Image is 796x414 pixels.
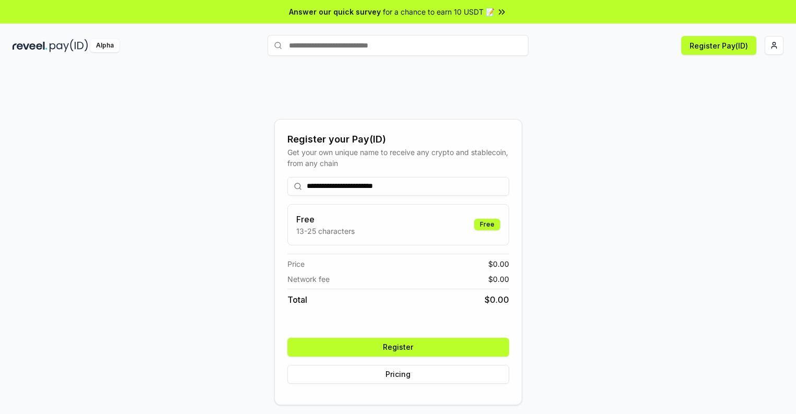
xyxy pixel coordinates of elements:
[287,293,307,306] span: Total
[287,338,509,357] button: Register
[287,365,509,384] button: Pricing
[488,274,509,285] span: $ 0.00
[296,213,355,226] h3: Free
[13,39,47,52] img: reveel_dark
[287,147,509,169] div: Get your own unique name to receive any crypto and stablecoin, from any chain
[485,293,509,306] span: $ 0.00
[287,258,305,269] span: Price
[50,39,88,52] img: pay_id
[474,219,500,230] div: Free
[488,258,509,269] span: $ 0.00
[289,6,381,17] span: Answer our quick survey
[287,132,509,147] div: Register your Pay(ID)
[296,226,355,236] p: 13-25 characters
[90,39,119,52] div: Alpha
[287,274,330,285] span: Network fee
[681,36,756,55] button: Register Pay(ID)
[383,6,495,17] span: for a chance to earn 10 USDT 📝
